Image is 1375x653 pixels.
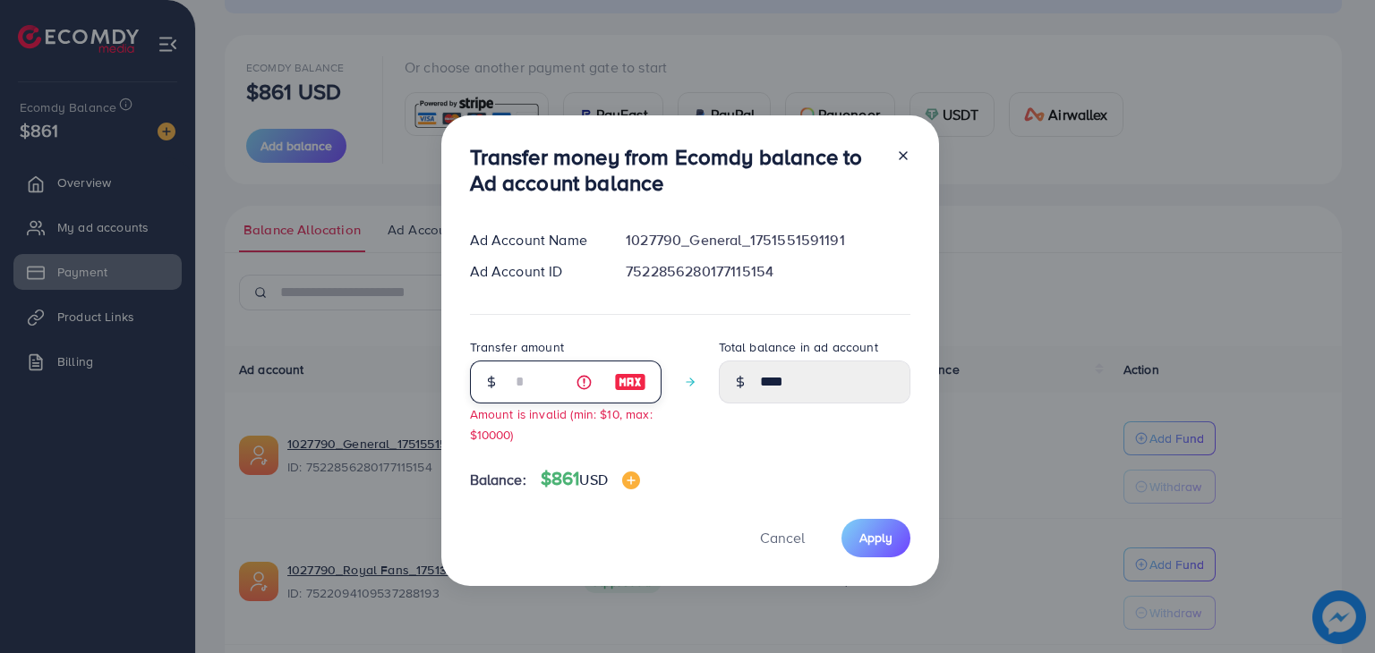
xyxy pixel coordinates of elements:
img: image [622,471,640,489]
img: image [614,371,646,393]
label: Transfer amount [470,338,564,356]
span: Apply [859,529,892,547]
label: Total balance in ad account [719,338,878,356]
div: 1027790_General_1751551591191 [611,230,924,250]
small: Amount is invalid (min: $10, max: $10000) [470,405,653,443]
h3: Transfer money from Ecomdy balance to Ad account balance [470,144,882,196]
div: 7522856280177115154 [611,261,924,282]
div: Ad Account Name [456,230,612,250]
div: Ad Account ID [456,261,612,282]
h4: $861 [541,468,640,490]
span: Balance: [470,470,526,490]
button: Apply [841,519,910,557]
span: USD [579,470,607,489]
span: Cancel [760,528,805,547]
button: Cancel [738,519,827,557]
